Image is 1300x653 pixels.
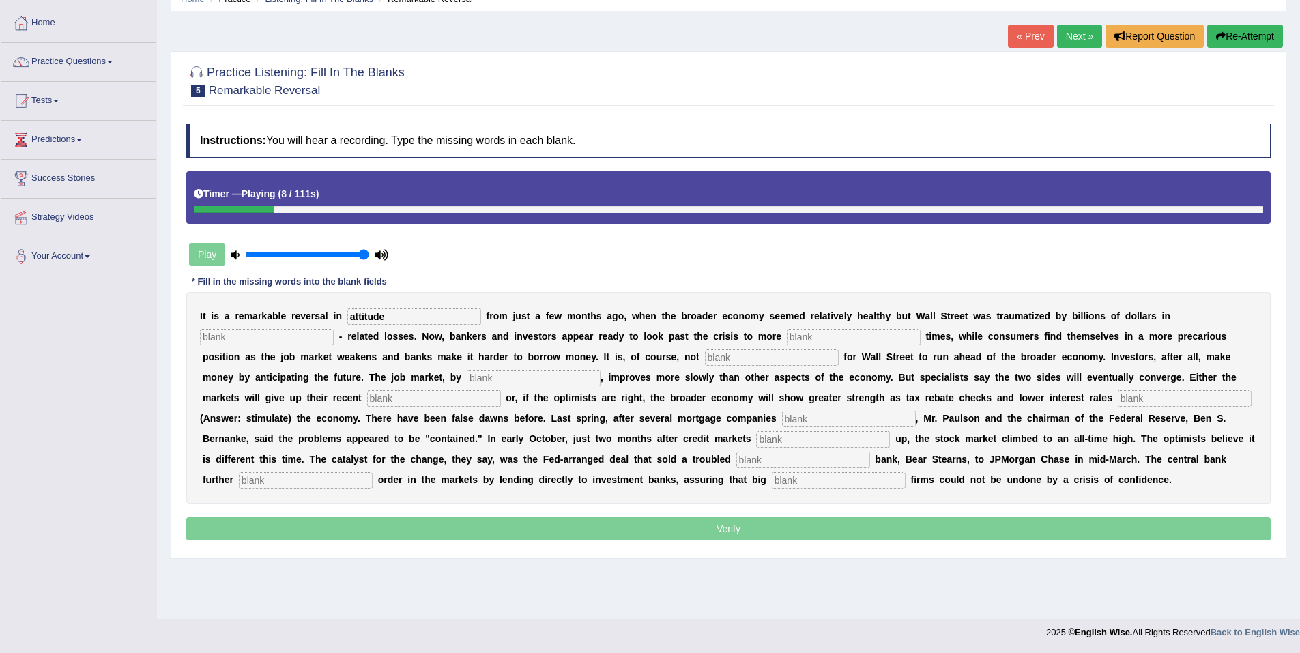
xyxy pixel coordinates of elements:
h4: You will hear a recording. Type the missing words in each blank. [186,124,1271,158]
b: t [587,310,590,321]
b: b [896,310,902,321]
b: d [613,331,619,342]
b: t [203,310,206,321]
b: s [521,310,527,321]
b: a [1004,310,1009,321]
b: o [429,331,435,342]
b: . [414,331,417,342]
b: l [326,310,328,321]
b: c [727,310,733,321]
b: t [827,310,830,321]
input: blank [756,431,890,448]
b: s [398,331,403,342]
b: s [725,331,731,342]
b: l [384,331,387,342]
b: a [252,310,258,321]
b: i [929,331,931,342]
b: e [977,331,983,342]
b: w [973,310,981,321]
b: a [1023,310,1028,321]
b: a [320,310,326,321]
b: n [1127,331,1133,342]
b: , [442,331,444,342]
b: y [847,310,852,321]
b: a [925,310,930,321]
b: i [514,331,517,342]
b: r [1183,331,1187,342]
b: k [467,331,472,342]
b: e [280,310,286,321]
b: d [702,310,708,321]
b: a [822,310,828,321]
b: o [691,310,697,321]
b: o [618,310,624,321]
b: r [1000,310,1003,321]
b: o [747,331,753,342]
b: f [1044,331,1048,342]
b: s [1034,331,1039,342]
b: s [214,310,219,321]
b: m [751,310,759,321]
b: y [1061,310,1067,321]
input: blank [239,472,373,489]
b: a [868,310,873,321]
b: a [1138,331,1144,342]
b: t [876,310,880,321]
b: s [392,331,398,342]
b: p [567,331,573,342]
b: b [1072,310,1078,321]
b: o [493,310,500,321]
b: k [261,310,267,321]
b: e [722,310,727,321]
b: p [1178,331,1184,342]
b: u [902,310,908,321]
b: i [1086,310,1088,321]
b: d [1044,310,1050,321]
b: t [694,331,697,342]
b: Playing [242,188,276,199]
b: m [758,331,766,342]
b: e [954,310,959,321]
b: y [759,310,764,321]
b: t [996,310,1000,321]
b: e [645,310,650,321]
b: e [472,331,478,342]
b: n [336,310,342,321]
b: t [538,331,542,342]
span: 5 [191,85,205,97]
b: r [1203,331,1207,342]
b: r [1164,331,1167,342]
b: n [650,310,656,321]
b: u [1215,331,1222,342]
b: i [1207,331,1210,342]
b: a [1142,310,1148,321]
b: e [775,310,780,321]
b: u [515,310,521,321]
b: o [646,331,652,342]
b: s [481,331,487,342]
b: e [1187,331,1193,342]
b: m [1015,310,1023,321]
b: r [258,310,261,321]
b: r [235,310,238,321]
b: t [364,331,368,342]
b: e [959,310,965,321]
b: a [267,310,272,321]
b: 8 / 111s [281,188,316,199]
b: h [880,310,886,321]
b: v [833,310,839,321]
b: e [295,310,300,321]
b: b [681,310,687,321]
b: e [603,331,608,342]
b: c [988,331,994,342]
b: m [1082,331,1090,342]
b: l [844,310,847,321]
b: s [409,331,414,342]
b: m [244,310,252,321]
b: i [1048,331,1050,342]
b: a [492,331,497,342]
b: e [839,310,844,321]
b: s [1151,310,1157,321]
b: n [999,331,1005,342]
b: e [671,310,676,321]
